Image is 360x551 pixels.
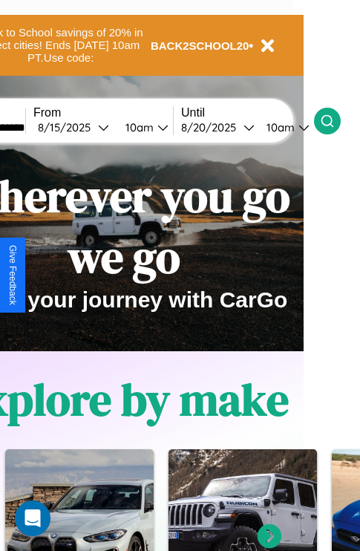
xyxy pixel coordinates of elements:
[15,501,50,536] div: Open Intercom Messenger
[7,245,18,305] div: Give Feedback
[38,120,98,134] div: 8 / 15 / 2025
[181,120,243,134] div: 8 / 20 / 2025
[114,120,173,135] button: 10am
[181,106,314,120] label: Until
[33,106,173,120] label: From
[255,120,314,135] button: 10am
[33,120,114,135] button: 8/15/2025
[151,39,249,52] b: BACK2SCHOOL20
[259,120,298,134] div: 10am
[118,120,157,134] div: 10am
